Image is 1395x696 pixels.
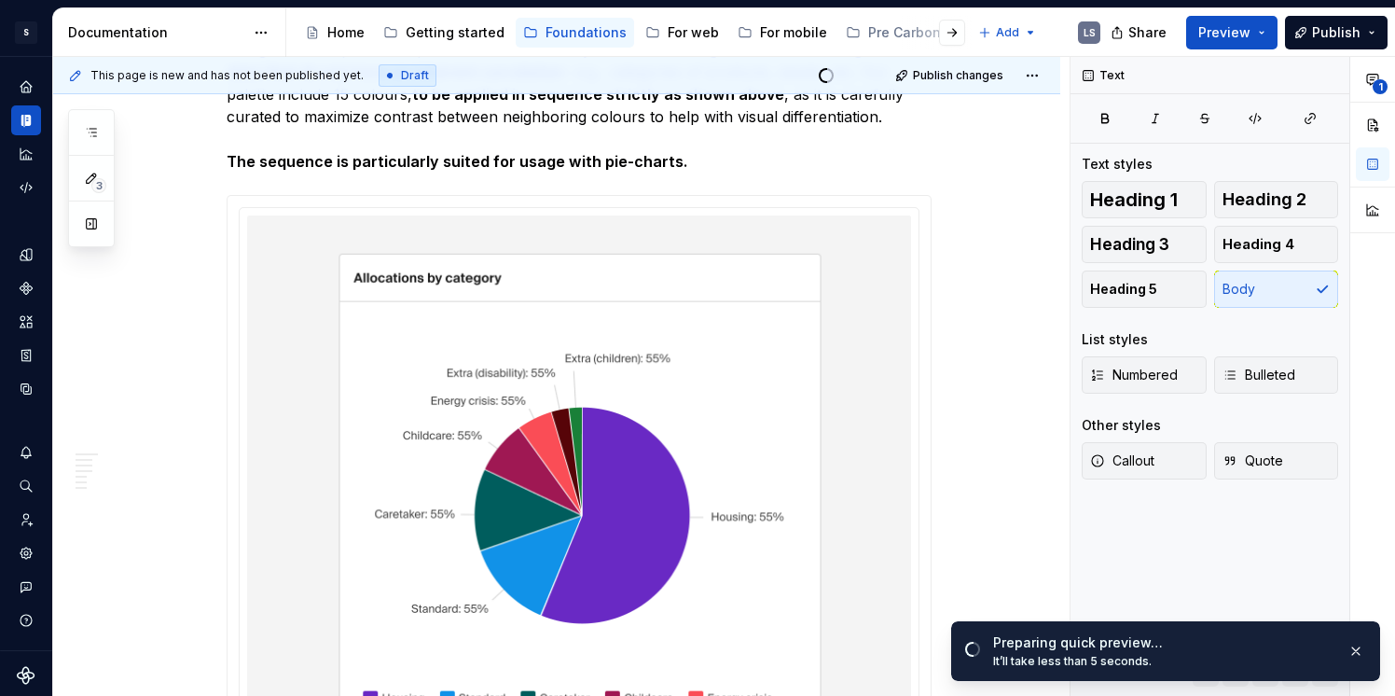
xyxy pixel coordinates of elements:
div: Other styles [1082,416,1161,435]
div: Home [327,23,365,42]
div: Foundations [546,23,627,42]
a: Code automation [11,173,41,202]
span: Publish changes [913,68,1003,83]
div: List styles [1082,330,1148,349]
a: Home [11,72,41,102]
p: Categorical (or qualitative) palettes are best when you want to - e.g., categories of products, a... [227,38,932,173]
span: Bulleted [1222,366,1295,384]
div: Page tree [297,14,969,51]
a: Components [11,273,41,303]
span: Heading 2 [1222,190,1306,209]
button: Quote [1214,442,1339,480]
span: Share [1128,23,1167,42]
a: Home [297,18,372,48]
strong: to be applied in sequence strictly as shown above [412,85,784,104]
button: Preview [1186,16,1278,49]
button: Heading 4 [1214,226,1339,263]
button: Share [1101,16,1179,49]
span: Heading 1 [1090,190,1178,209]
span: 3 [91,178,106,193]
span: This page is new and has not been published yet. [90,68,364,83]
a: For web [638,18,726,48]
span: Callout [1090,452,1154,470]
a: Analytics [11,139,41,169]
button: Numbered [1082,356,1207,394]
div: S [15,21,37,44]
svg: Supernova Logo [17,666,35,685]
button: Heading 1 [1082,181,1207,218]
span: 1 [1373,79,1388,94]
span: Heading 4 [1222,235,1294,254]
div: Preparing quick preview… [993,633,1333,652]
a: Getting started [376,18,512,48]
div: Documentation [68,23,244,42]
a: Documentation [11,105,41,135]
div: It’ll take less than 5 seconds. [993,654,1333,669]
button: Heading 5 [1082,271,1207,308]
a: Assets [11,307,41,337]
button: Notifications [11,438,41,467]
a: Settings [11,538,41,568]
button: Search ⌘K [11,471,41,501]
a: Foundations [516,18,634,48]
button: Heading 3 [1082,226,1207,263]
span: Heading 5 [1090,280,1157,299]
div: Text styles [1082,155,1153,174]
button: Contact support [11,572,41,602]
strong: The sequence is particularly suited for usage with pie-charts. [227,152,688,171]
a: Pre Carbon [838,18,969,48]
div: For mobile [760,23,827,42]
button: Heading 2 [1214,181,1339,218]
a: Design tokens [11,240,41,270]
a: Storybook stories [11,341,41,370]
span: Draft [401,68,429,83]
span: Publish [1312,23,1360,42]
span: Heading 3 [1090,235,1169,254]
button: Add [973,20,1043,46]
span: Numbered [1090,366,1178,384]
a: For mobile [730,18,835,48]
a: Data sources [11,374,41,404]
span: Quote [1222,452,1283,470]
div: Getting started [406,23,504,42]
div: Pre Carbon [868,23,941,42]
button: Publish changes [890,63,1012,89]
div: LS [1084,25,1096,40]
button: Publish [1285,16,1388,49]
div: For web [668,23,719,42]
button: Callout [1082,442,1207,480]
button: S [4,12,48,52]
span: Add [996,25,1019,40]
a: Invite team [11,505,41,535]
span: Preview [1198,23,1250,42]
button: Bulleted [1214,356,1339,394]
